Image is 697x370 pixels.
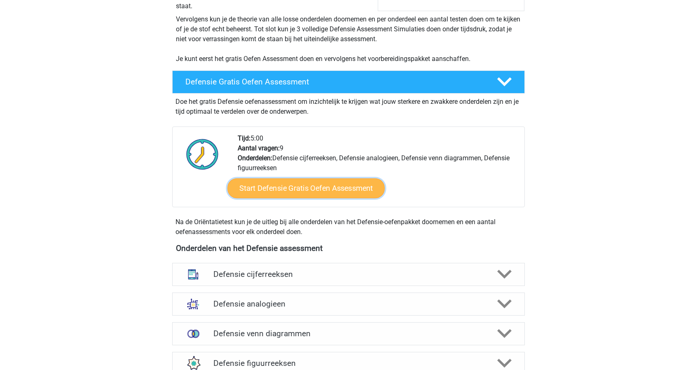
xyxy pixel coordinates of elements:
[232,133,524,207] div: 5:00 9 Defensie cijferreeksen, Defensie analogieen, Defensie venn diagrammen, Defensie figuurreeksen
[169,322,528,345] a: venn diagrammen Defensie venn diagrammen
[169,293,528,316] a: analogieen Defensie analogieen
[182,323,204,344] img: venn diagrammen
[213,358,483,368] h4: Defensie figuurreeksen
[213,329,483,338] h4: Defensie venn diagrammen
[182,293,204,315] img: analogieen
[172,217,525,237] div: Na de Oriëntatietest kun je de uitleg bij alle onderdelen van het Defensie-oefenpakket doornemen ...
[169,70,528,94] a: Defensie Gratis Oefen Assessment
[213,299,483,309] h4: Defensie analogieen
[176,244,521,253] h4: Onderdelen van het Defensie assessment
[173,14,524,64] div: Vervolgens kun je de theorie van alle losse onderdelen doornemen en per onderdeel een aantal test...
[213,269,483,279] h4: Defensie cijferreeksen
[182,264,204,285] img: cijferreeksen
[238,134,250,142] b: Tijd:
[238,154,272,162] b: Onderdelen:
[238,144,280,152] b: Aantal vragen:
[227,178,385,198] a: Start Defensie Gratis Oefen Assessment
[169,263,528,286] a: cijferreeksen Defensie cijferreeksen
[185,77,484,87] h4: Defensie Gratis Oefen Assessment
[172,94,525,117] div: Doe het gratis Defensie oefenassessment om inzichtelijk te krijgen wat jouw sterkere en zwakkere ...
[182,133,223,175] img: Klok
